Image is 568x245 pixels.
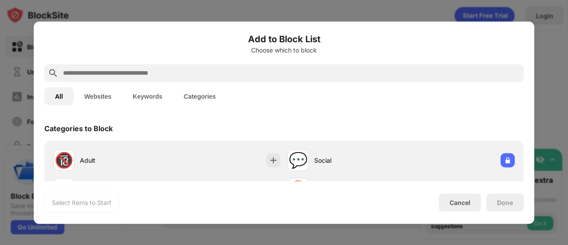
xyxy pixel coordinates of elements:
button: Websites [74,87,122,105]
div: Choose which to block [44,46,524,53]
button: Categories [173,87,226,105]
h6: Add to Block List [44,32,524,45]
div: Social [314,156,401,165]
div: 🗞 [56,180,71,198]
div: Done [497,199,513,206]
div: Adult [80,156,167,165]
button: Keywords [122,87,173,105]
img: search.svg [48,68,59,78]
div: Categories to Block [44,124,113,133]
button: All [44,87,74,105]
div: 🏀 [289,180,308,198]
div: 💬 [289,151,308,169]
div: 🔞 [55,151,73,169]
div: Cancel [450,199,470,206]
div: Select Items to Start [52,198,111,207]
